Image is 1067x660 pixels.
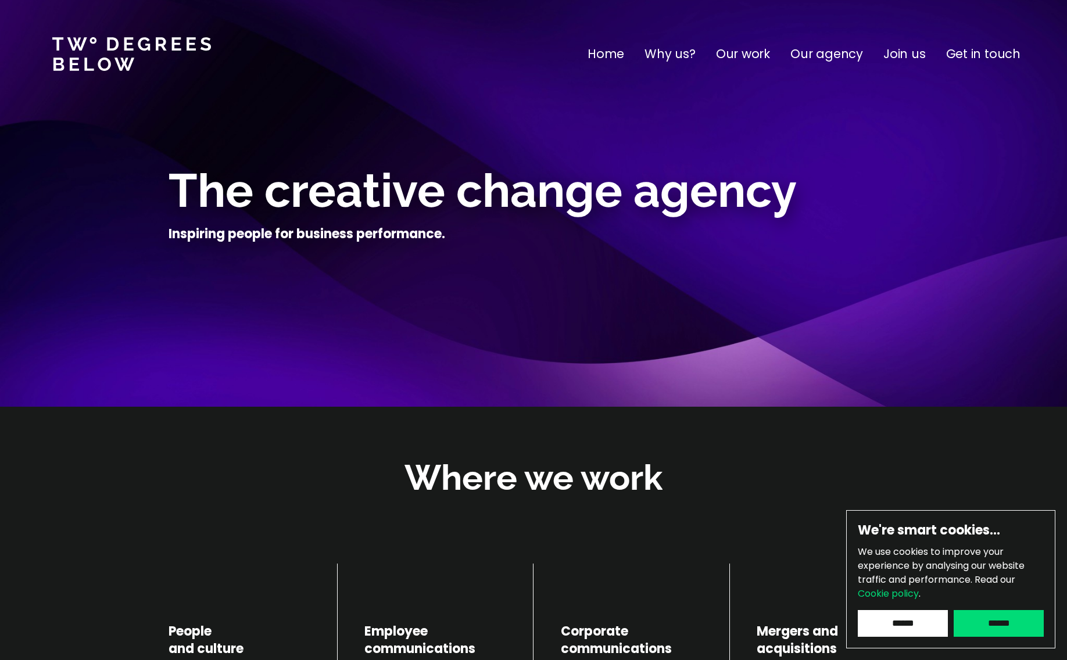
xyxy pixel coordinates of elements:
h4: Employee communications [364,623,475,658]
h4: People and culture [169,623,244,658]
p: We use cookies to improve your experience by analysing our website traffic and performance. [858,545,1044,601]
span: The creative change agency [169,163,797,218]
h2: Where we work [404,454,663,501]
a: Our agency [790,45,863,63]
a: Cookie policy [858,587,919,600]
h4: Inspiring people for business performance. [169,225,445,243]
a: Why us? [645,45,696,63]
h4: Corporate communications [561,623,672,658]
h4: Mergers and acquisitions [757,623,838,658]
a: Join us [883,45,926,63]
h6: We're smart cookies… [858,522,1044,539]
a: Get in touch [946,45,1021,63]
span: Read our . [858,573,1015,600]
a: Our work [716,45,770,63]
a: Home [588,45,624,63]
